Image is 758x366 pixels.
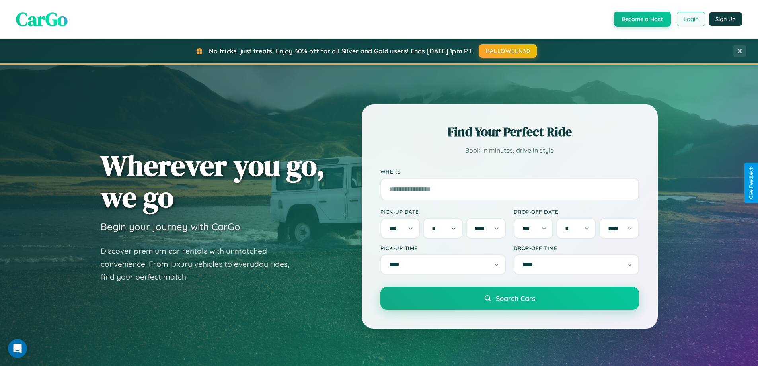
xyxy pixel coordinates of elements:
[380,287,639,310] button: Search Cars
[101,245,300,284] p: Discover premium car rentals with unmatched convenience. From luxury vehicles to everyday rides, ...
[677,12,705,26] button: Login
[101,221,240,233] h3: Begin your journey with CarGo
[380,123,639,141] h2: Find Your Perfect Ride
[496,294,535,303] span: Search Cars
[614,12,671,27] button: Become a Host
[209,47,473,55] span: No tricks, just treats! Enjoy 30% off for all Silver and Gold users! Ends [DATE] 1pm PT.
[8,339,27,358] iframe: Intercom live chat
[748,167,754,199] div: Give Feedback
[380,245,506,251] label: Pick-up Time
[380,168,639,175] label: Where
[514,245,639,251] label: Drop-off Time
[514,208,639,215] label: Drop-off Date
[101,150,325,213] h1: Wherever you go, we go
[380,208,506,215] label: Pick-up Date
[479,44,537,58] button: HALLOWEEN30
[16,6,68,32] span: CarGo
[709,12,742,26] button: Sign Up
[380,145,639,156] p: Book in minutes, drive in style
